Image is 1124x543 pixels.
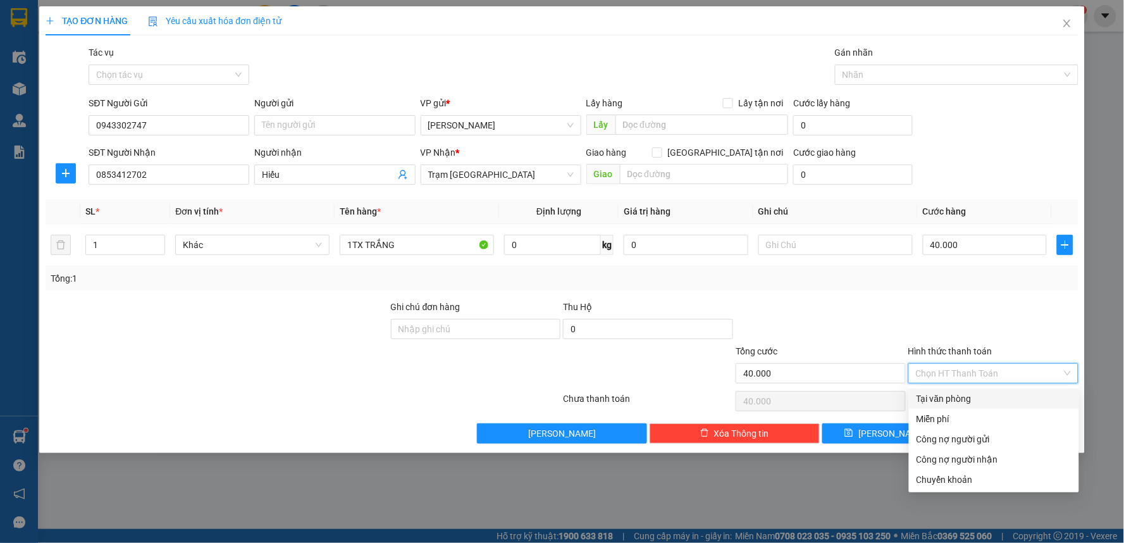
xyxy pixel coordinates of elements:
label: Hình thức thanh toán [908,346,992,356]
label: Cước lấy hàng [793,98,850,108]
li: VP Trạm [GEOGRAPHIC_DATA] [87,54,168,96]
span: VP Nhận [421,147,456,158]
div: Người nhận [254,146,415,159]
label: Ghi chú đơn hàng [391,302,460,312]
button: save[PERSON_NAME] [822,423,949,444]
span: Định lượng [536,206,581,216]
div: Tổng: 1 [51,271,434,285]
input: Cước lấy hàng [793,115,913,135]
button: deleteXóa Thông tin [650,423,820,444]
div: Cước gửi hàng sẽ được ghi vào công nợ của người gửi [909,429,1079,449]
span: close [1062,18,1072,28]
button: plus [56,163,76,184]
label: Gán nhãn [835,47,874,58]
span: Tên hàng [340,206,381,216]
span: Xóa Thông tin [714,427,769,440]
span: plus [56,168,75,178]
div: Chuyển khoản [917,473,1072,487]
div: Cước gửi hàng sẽ được ghi vào công nợ của người nhận [909,449,1079,470]
button: plus [1057,235,1073,255]
div: SĐT Người Gửi [89,96,249,110]
div: VP gửi [421,96,581,110]
input: VD: Bàn, Ghế [340,235,494,255]
span: save [844,428,853,439]
div: Chưa thanh toán [562,392,734,414]
input: Dọc đường [620,164,789,184]
div: Người gửi [254,96,415,110]
div: Miễn phí [917,412,1072,426]
button: [PERSON_NAME] [477,423,647,444]
span: Lấy [586,115,615,135]
span: Phan Thiết [428,116,574,135]
div: Tại văn phòng [917,392,1072,406]
span: environment [6,70,15,79]
input: 0 [624,235,748,255]
img: icon [148,16,158,27]
span: user-add [398,170,408,180]
span: Cước hàng [923,206,967,216]
img: logo.jpg [6,6,51,51]
span: [PERSON_NAME] [858,427,926,440]
span: Thu Hộ [563,302,592,312]
span: Giá trị hàng [624,206,670,216]
span: Lấy tận nơi [733,96,788,110]
th: Ghi chú [753,199,918,224]
span: Tổng cước [736,346,777,356]
span: Trạm Sài Gòn [428,165,574,184]
div: SĐT Người Nhận [89,146,249,159]
input: Cước giao hàng [793,165,913,185]
button: Close [1049,6,1085,42]
span: kg [601,235,614,255]
input: Dọc đường [615,115,789,135]
label: Cước giao hàng [793,147,856,158]
b: T1 [PERSON_NAME], P Phú Thuỷ [6,70,83,108]
span: plus [1058,240,1072,250]
span: Giao hàng [586,147,627,158]
span: SL [85,206,96,216]
span: [PERSON_NAME] [528,427,596,440]
span: TẠO ĐƠN HÀNG [46,16,128,26]
div: Công nợ người gửi [917,432,1072,446]
li: Trung Nga [6,6,183,30]
input: Ghi Chú [758,235,913,255]
span: Đơn vị tính [175,206,223,216]
div: Công nợ người nhận [917,453,1072,466]
input: Ghi chú đơn hàng [391,319,561,339]
li: VP [PERSON_NAME] [6,54,87,68]
button: delete [51,235,71,255]
span: Yêu cầu xuất hóa đơn điện tử [148,16,281,26]
span: plus [46,16,54,25]
label: Tác vụ [89,47,114,58]
span: [GEOGRAPHIC_DATA] tận nơi [662,146,788,159]
span: Khác [183,235,322,254]
span: Giao [586,164,620,184]
span: delete [700,428,709,439]
span: Lấy hàng [586,98,623,108]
